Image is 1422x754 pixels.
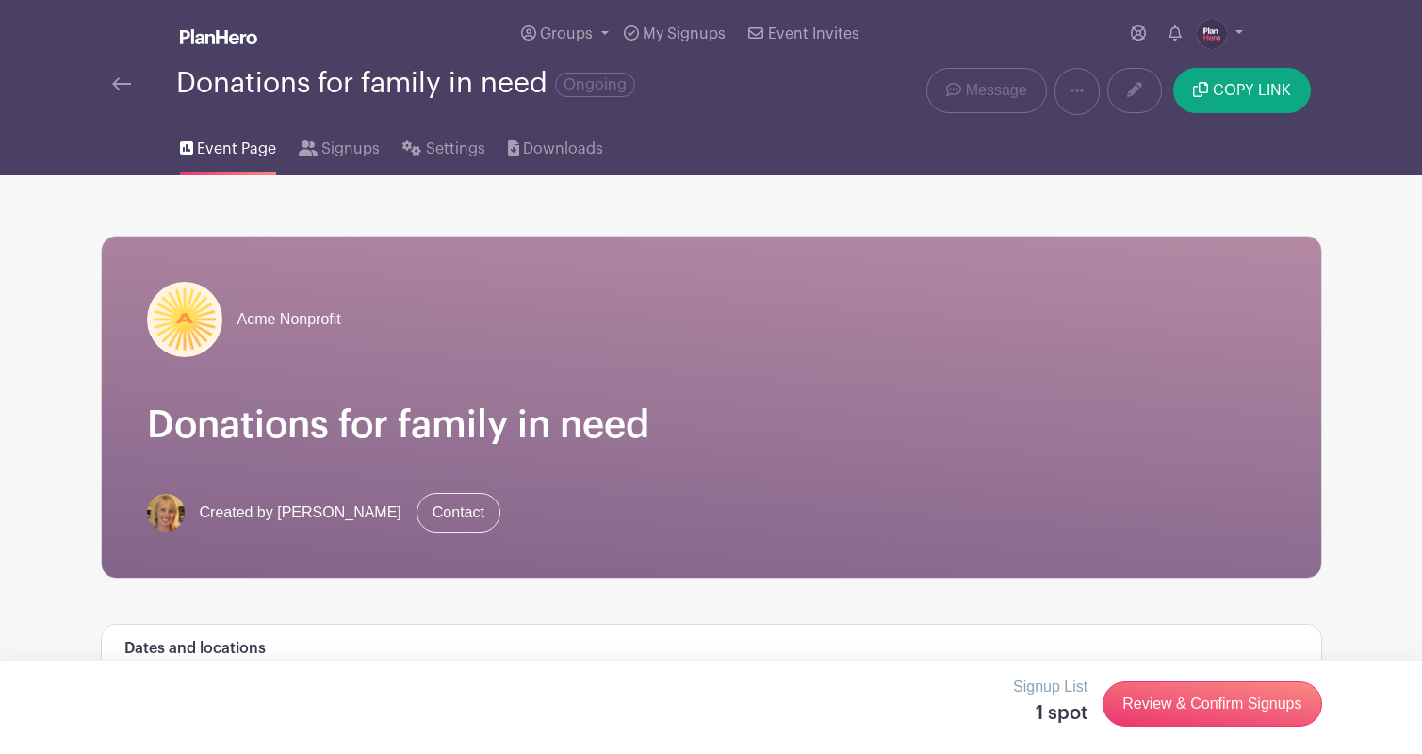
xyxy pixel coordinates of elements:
[1173,68,1310,113] button: COPY LINK
[147,494,185,532] img: Julie-Farrell-Headshot-2.png
[555,73,635,97] span: Ongoing
[299,115,380,175] a: Signups
[402,115,484,175] a: Settings
[966,79,1027,102] span: Message
[523,138,603,160] span: Downloads
[768,26,859,41] span: Event Invites
[197,138,276,160] span: Event Page
[147,402,1276,448] h1: Donations for family in need
[1103,681,1321,727] a: Review & Confirm Signups
[1013,676,1087,698] p: Signup List
[1197,19,1227,49] img: PH-Logo-Circle-Centered-Purple.jpg
[508,115,603,175] a: Downloads
[540,26,593,41] span: Groups
[112,77,131,90] img: back-arrow-29a5d9b10d5bd6ae65dc969a981735edf675c4d7a1fe02e03b50dbd4ba3cdb55.svg
[926,68,1046,113] a: Message
[321,138,380,160] span: Signups
[200,501,401,524] span: Created by [PERSON_NAME]
[147,282,222,357] img: Acme-logo-ph.png
[1213,83,1291,98] span: COPY LINK
[180,29,257,44] img: logo_white-6c42ec7e38ccf1d336a20a19083b03d10ae64f83f12c07503d8b9e83406b4c7d.svg
[643,26,726,41] span: My Signups
[124,640,266,658] h6: Dates and locations
[176,68,635,99] div: Donations for family in need
[426,138,485,160] span: Settings
[180,115,276,175] a: Event Page
[417,493,500,533] a: Contact
[237,308,341,331] span: Acme Nonprofit
[1013,702,1087,725] h5: 1 spot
